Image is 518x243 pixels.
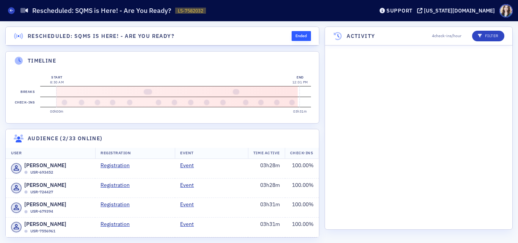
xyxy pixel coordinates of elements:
th: Time Active [248,147,285,159]
div: Start [50,75,64,80]
span: [PERSON_NAME] [24,220,66,228]
time: 8:30 AM [50,80,64,84]
td: 03h31m [248,218,285,237]
span: USR-693452 [30,169,53,176]
a: Event [180,201,199,209]
td: 03h28m [248,178,285,198]
span: 4 check-ins/hour [432,33,461,39]
a: Registration [100,181,135,189]
div: Support [386,7,413,14]
span: [PERSON_NAME] [24,181,66,189]
h1: Rescheduled: SQMS is Here! - Are You Ready? [32,6,171,15]
time: 00h00m [50,109,64,113]
time: 12:01 PM [292,80,308,84]
span: USR-7556961 [30,228,55,234]
p: Filter [478,33,499,39]
td: 100.00 % [285,218,319,237]
a: Registration [100,220,135,228]
label: Check-ins [13,97,36,108]
div: [US_STATE][DOMAIN_NAME] [424,7,495,14]
th: Registration [95,147,175,159]
span: LS-7582032 [178,8,203,14]
div: Ended [292,31,311,41]
h4: Activity [347,32,375,40]
span: [PERSON_NAME] [24,161,66,169]
a: Registration [100,201,135,209]
span: [PERSON_NAME] [24,201,66,209]
td: 03h31m [248,198,285,218]
td: 100.00 % [285,178,319,198]
div: Offline [24,230,28,233]
label: Breaks [19,86,36,97]
td: 100.00 % [285,159,319,178]
a: Event [180,181,199,189]
h4: Audience (2/33 online) [28,135,103,143]
span: USR-679394 [30,209,53,215]
div: Offline [24,190,28,194]
a: Registration [100,161,135,169]
div: Offline [24,210,28,213]
h4: Rescheduled: SQMS is Here! - Are You Ready? [28,32,174,40]
div: End [292,75,308,80]
button: Filter [472,31,504,41]
th: Event [175,147,248,159]
th: User [6,147,95,159]
time: 03h31m [293,109,307,113]
td: 100.00 % [285,198,319,218]
a: Event [180,220,199,228]
h4: Timeline [28,57,56,65]
td: 03h28m [248,159,285,178]
button: [US_STATE][DOMAIN_NAME] [417,8,498,13]
a: Event [180,161,199,169]
span: Profile [499,4,513,17]
span: USR-724427 [30,189,53,195]
div: Offline [24,171,28,174]
th: Check-Ins [285,147,319,159]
